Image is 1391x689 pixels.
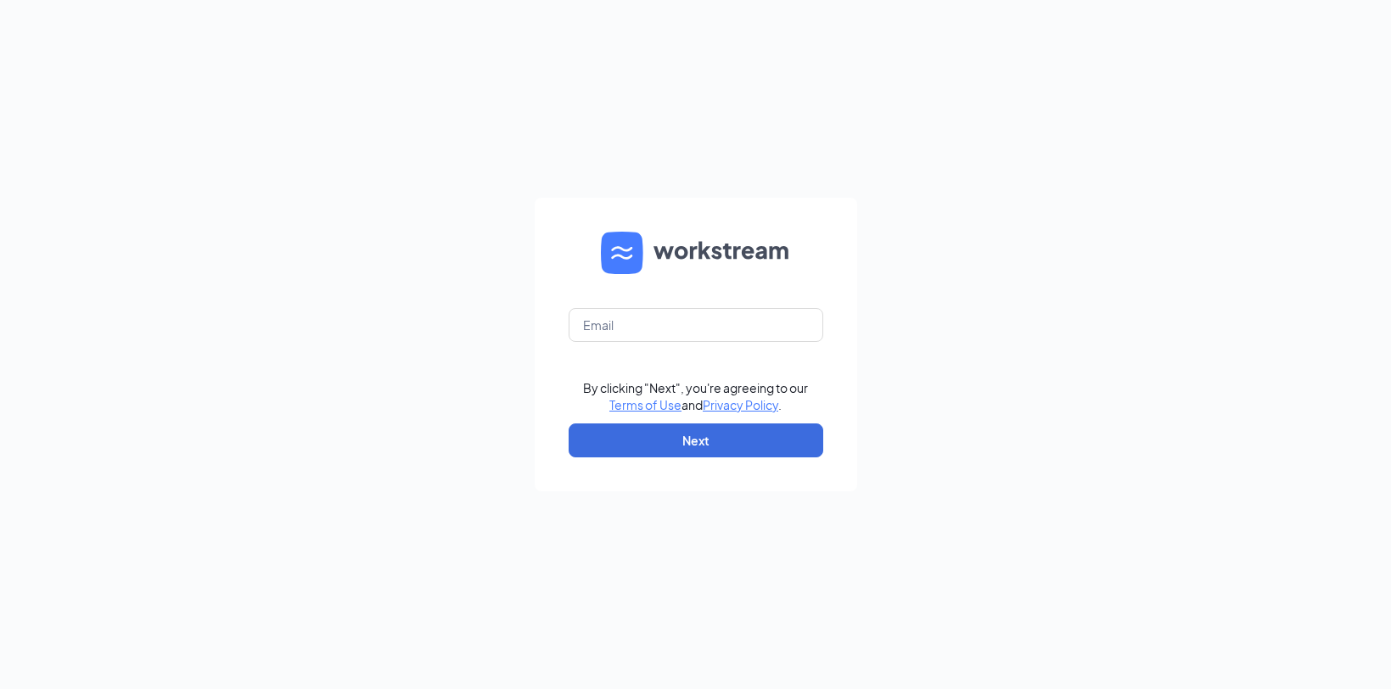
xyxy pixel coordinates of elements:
[609,397,681,412] a: Terms of Use
[703,397,778,412] a: Privacy Policy
[583,379,808,413] div: By clicking "Next", you're agreeing to our and .
[569,423,823,457] button: Next
[569,308,823,342] input: Email
[601,232,791,274] img: WS logo and Workstream text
